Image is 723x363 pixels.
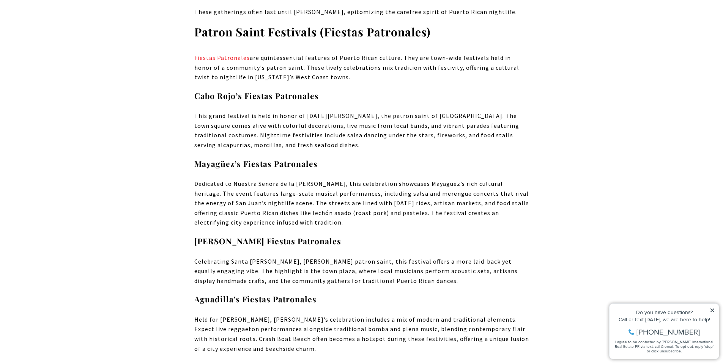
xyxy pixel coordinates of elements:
[194,54,250,61] a: Fiestas Patronales - open in a new tab
[194,90,319,101] strong: Cabo Rojo’s Fiestas Patronales
[8,24,110,30] div: Call or text [DATE], we are here to help!
[194,7,529,17] p: These gatherings often last until [PERSON_NAME], epitomizing the carefree spirit of Puerto Rican ...
[8,17,110,22] div: Do you have questions?
[194,24,431,39] strong: Patron Saint Festivals (Fiestas Patronales)
[194,315,529,354] p: Held for [PERSON_NAME], [PERSON_NAME]’s celebration includes a mix of modern and traditional elem...
[194,257,529,286] p: Celebrating Santa [PERSON_NAME], [PERSON_NAME] patron saint, this festival offers a more laid-bac...
[194,158,318,169] strong: Mayagüez’s Fiestas Patronales
[194,111,529,150] p: This grand festival is held in honor of [DATE][PERSON_NAME], the patron saint of [GEOGRAPHIC_DATA...
[194,53,529,82] p: are quintessential features of Puerto Rican culture. They are town-wide festivals held in honor o...
[31,36,95,43] span: [PHONE_NUMBER]
[194,179,529,228] p: Dedicated to Nuestra Señora de la [PERSON_NAME], this celebration showcases Mayagüez’s rich cultu...
[194,236,341,246] strong: [PERSON_NAME] Fiestas Patronales
[9,47,108,61] span: I agree to be contacted by [PERSON_NAME] International Real Estate PR via text, call & email. To ...
[194,294,317,304] strong: Aguadilla’s Fiestas Patronales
